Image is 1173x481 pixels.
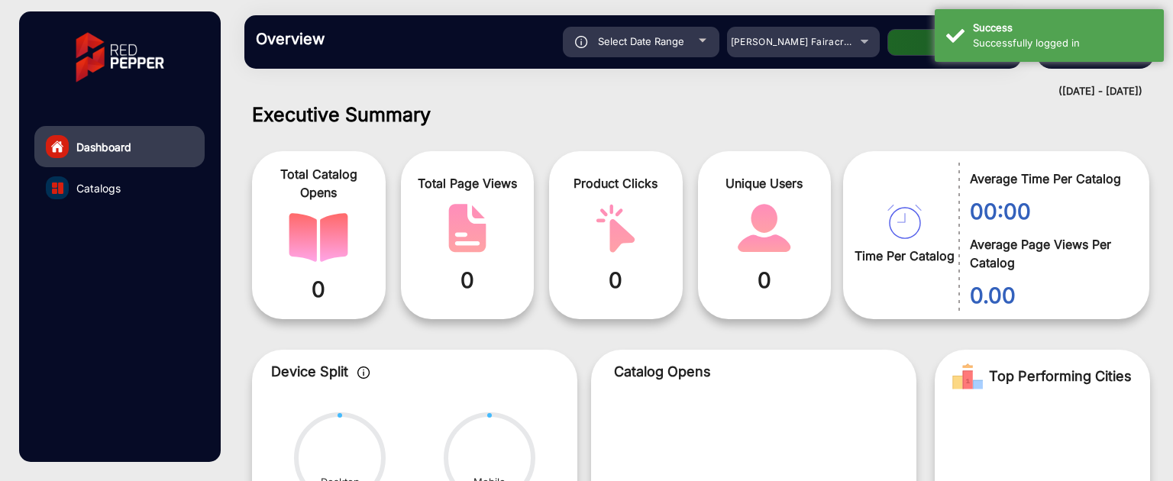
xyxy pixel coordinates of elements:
span: Top Performing Cities [989,361,1132,392]
a: Catalogs [34,167,205,208]
span: Unique Users [709,174,820,192]
div: ([DATE] - [DATE]) [229,84,1142,99]
span: Dashboard [76,139,131,155]
span: Average Time Per Catalog [970,169,1126,188]
div: Successfully logged in [973,36,1152,51]
img: icon [357,366,370,379]
span: 0 [561,264,671,296]
button: Apply [887,29,1010,56]
span: [PERSON_NAME] Fairacre Farms [731,36,882,47]
span: 0 [709,264,820,296]
span: Average Page Views Per Catalog [970,235,1126,272]
img: catalog [586,204,645,253]
img: catalog [52,182,63,194]
span: Total Catalog Opens [263,165,374,202]
img: catalog [438,204,497,253]
span: 0.00 [970,279,1126,312]
div: Success [973,21,1152,36]
img: catalog [735,204,794,253]
span: 0 [412,264,523,296]
img: home [50,140,64,153]
span: Select Date Range [598,35,684,47]
span: 00:00 [970,195,1126,228]
span: Total Page Views [412,174,523,192]
span: 0 [263,273,374,305]
img: vmg-logo [65,19,175,95]
span: Device Split [271,363,348,379]
h1: Executive Summary [252,103,1150,126]
h3: Overview [256,30,470,48]
img: catalog [887,205,922,239]
a: Dashboard [34,126,205,167]
p: Catalog Opens [614,361,893,382]
span: Catalogs [76,180,121,196]
img: catalog [289,213,348,262]
img: Rank image [952,361,983,392]
span: Product Clicks [561,174,671,192]
img: icon [575,36,588,48]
